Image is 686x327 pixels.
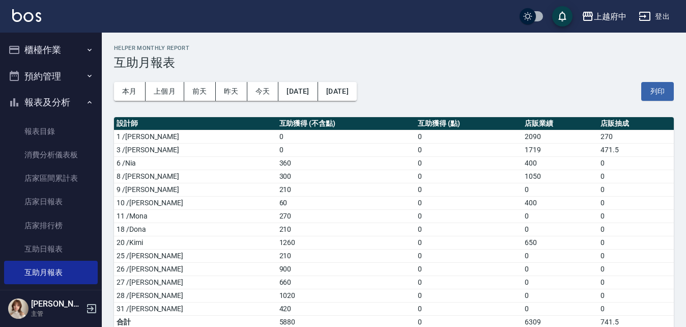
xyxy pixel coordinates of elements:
td: 360 [277,156,416,170]
th: 互助獲得 (不含點) [277,117,416,130]
button: [DATE] [318,82,357,101]
th: 設計師 [114,117,277,130]
h3: 互助月報表 [114,56,674,70]
td: 0 [277,143,416,156]
td: 210 [277,249,416,262]
th: 互助獲得 (點) [415,117,522,130]
td: 28 /[PERSON_NAME] [114,289,277,302]
button: 前天 [184,82,216,101]
h2: Helper Monthly Report [114,45,674,51]
button: 登出 [635,7,674,26]
td: 18 /Dona [114,223,277,236]
td: 2090 [522,130,598,143]
td: 0 [415,262,522,276]
td: 660 [277,276,416,289]
td: 60 [277,196,416,209]
button: 本月 [114,82,146,101]
td: 0 [415,196,522,209]
td: 0 [415,249,522,262]
td: 0 [415,223,522,236]
td: 0 [522,223,598,236]
td: 3 /[PERSON_NAME] [114,143,277,156]
td: 0 [522,302,598,315]
button: 預約管理 [4,63,98,90]
td: 0 [415,156,522,170]
td: 210 [277,223,416,236]
button: 上個月 [146,82,184,101]
td: 0 [598,302,674,315]
td: 0 [522,249,598,262]
td: 0 [277,130,416,143]
a: 店家區間累計表 [4,167,98,190]
td: 0 [522,262,598,276]
td: 0 [598,183,674,196]
td: 0 [415,130,522,143]
td: 0 [598,209,674,223]
td: 0 [522,209,598,223]
td: 300 [277,170,416,183]
td: 6 /Nia [114,156,277,170]
button: 櫃檯作業 [4,37,98,63]
td: 0 [415,209,522,223]
td: 0 [598,156,674,170]
button: save [552,6,573,26]
td: 20 /Kimi [114,236,277,249]
td: 0 [415,302,522,315]
td: 400 [522,156,598,170]
td: 270 [598,130,674,143]
td: 1020 [277,289,416,302]
div: 上越府中 [594,10,626,23]
td: 0 [415,289,522,302]
td: 11 /Mona [114,209,277,223]
td: 420 [277,302,416,315]
p: 主管 [31,309,83,318]
td: 0 [522,183,598,196]
td: 0 [598,196,674,209]
td: 10 /[PERSON_NAME] [114,196,277,209]
a: 報表目錄 [4,120,98,143]
th: 店販業績 [522,117,598,130]
button: 上越府中 [578,6,631,27]
img: Person [8,298,28,319]
td: 0 [598,262,674,276]
td: 0 [598,223,674,236]
td: 0 [598,276,674,289]
a: 店家排行榜 [4,214,98,237]
img: Logo [12,9,41,22]
td: 0 [598,170,674,183]
a: 互助排行榜 [4,284,98,308]
button: 今天 [247,82,279,101]
a: 店家日報表 [4,190,98,213]
td: 0 [415,236,522,249]
td: 900 [277,262,416,276]
td: 1050 [522,170,598,183]
td: 0 [598,249,674,262]
td: 270 [277,209,416,223]
td: 0 [415,183,522,196]
td: 27 /[PERSON_NAME] [114,276,277,289]
td: 0 [598,236,674,249]
td: 0 [415,276,522,289]
button: 列印 [641,82,674,101]
a: 互助日報表 [4,237,98,261]
td: 650 [522,236,598,249]
td: 31 /[PERSON_NAME] [114,302,277,315]
td: 0 [415,170,522,183]
button: 昨天 [216,82,247,101]
td: 0 [415,143,522,156]
td: 1 /[PERSON_NAME] [114,130,277,143]
td: 0 [522,276,598,289]
button: [DATE] [278,82,318,101]
a: 消費分析儀表板 [4,143,98,167]
td: 1260 [277,236,416,249]
td: 400 [522,196,598,209]
button: 報表及分析 [4,89,98,116]
a: 互助月報表 [4,261,98,284]
td: 25 /[PERSON_NAME] [114,249,277,262]
h5: [PERSON_NAME] [31,299,83,309]
td: 9 /[PERSON_NAME] [114,183,277,196]
th: 店販抽成 [598,117,674,130]
td: 0 [598,289,674,302]
td: 210 [277,183,416,196]
td: 8 /[PERSON_NAME] [114,170,277,183]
